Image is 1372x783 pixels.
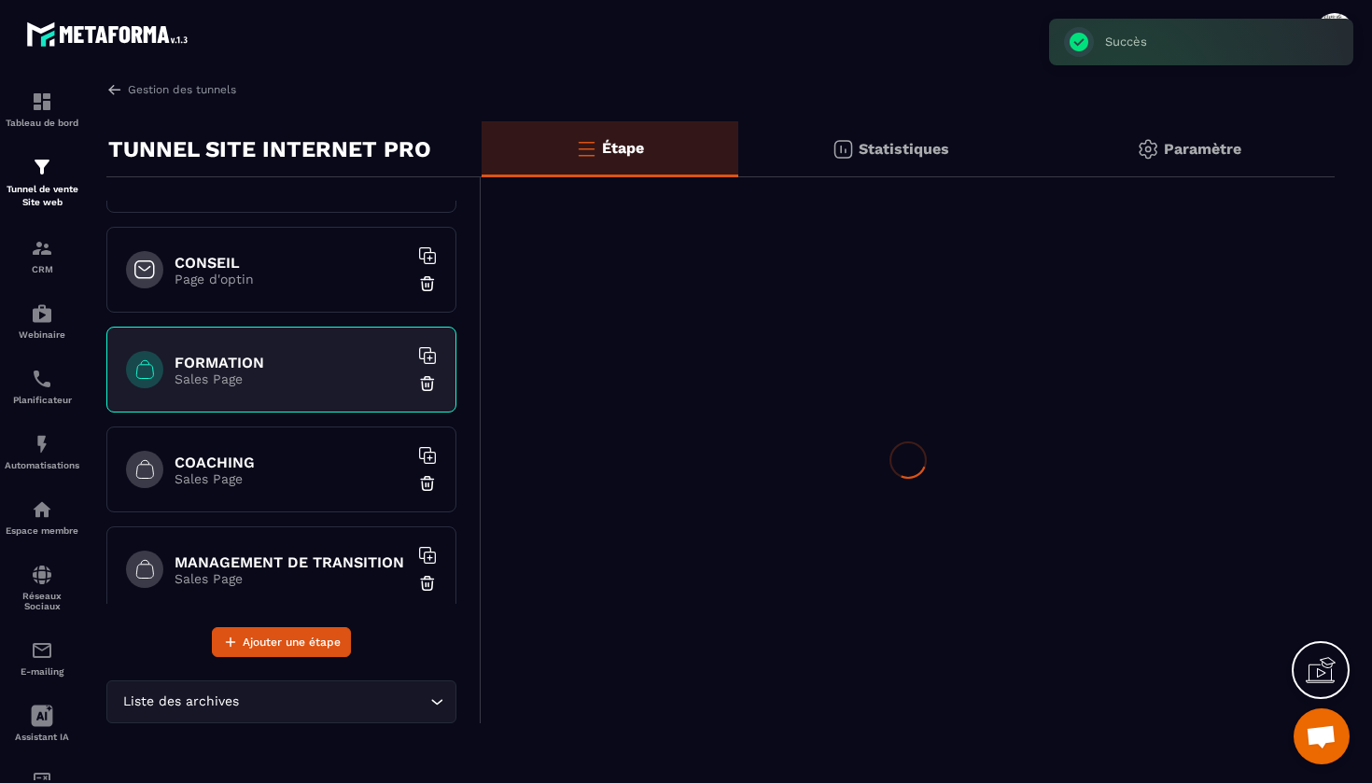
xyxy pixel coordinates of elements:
[1294,708,1350,764] div: Ouvrir le chat
[106,81,123,98] img: arrow
[418,574,437,593] img: trash
[832,138,854,161] img: stats.20deebd0.svg
[175,553,408,571] h6: MANAGEMENT DE TRANSITION
[575,137,597,160] img: bars-o.4a397970.svg
[175,471,408,486] p: Sales Page
[5,223,79,288] a: formationformationCRM
[5,525,79,536] p: Espace membre
[5,183,79,209] p: Tunnel de vente Site web
[602,139,644,157] p: Étape
[243,633,341,651] span: Ajouter une étape
[31,639,53,662] img: email
[5,118,79,128] p: Tableau de bord
[108,131,431,168] p: TUNNEL SITE INTERNET PRO
[1164,140,1241,158] p: Paramètre
[31,498,53,521] img: automations
[5,288,79,354] a: automationsautomationsWebinaire
[5,732,79,742] p: Assistant IA
[5,329,79,340] p: Webinaire
[106,81,236,98] a: Gestion des tunnels
[106,680,456,723] div: Search for option
[31,237,53,259] img: formation
[5,591,79,611] p: Réseaux Sociaux
[859,140,949,158] p: Statistiques
[31,91,53,113] img: formation
[5,395,79,405] p: Planificateur
[175,354,408,371] h6: FORMATION
[31,302,53,325] img: automations
[5,666,79,677] p: E-mailing
[31,433,53,455] img: automations
[243,692,426,712] input: Search for option
[175,571,408,586] p: Sales Page
[5,625,79,691] a: emailemailE-mailing
[31,564,53,586] img: social-network
[418,374,437,393] img: trash
[175,254,408,272] h6: CONSEIL
[5,460,79,470] p: Automatisations
[212,627,351,657] button: Ajouter une étape
[119,692,243,712] span: Liste des archives
[5,550,79,625] a: social-networksocial-networkRéseaux Sociaux
[5,691,79,756] a: Assistant IA
[5,77,79,142] a: formationformationTableau de bord
[5,354,79,419] a: schedulerschedulerPlanificateur
[418,274,437,293] img: trash
[5,419,79,484] a: automationsautomationsAutomatisations
[5,264,79,274] p: CRM
[26,17,194,51] img: logo
[5,484,79,550] a: automationsautomationsEspace membre
[31,368,53,390] img: scheduler
[175,371,408,386] p: Sales Page
[175,454,408,471] h6: COACHING
[418,474,437,493] img: trash
[5,142,79,223] a: formationformationTunnel de vente Site web
[175,272,408,287] p: Page d'optin
[1137,138,1159,161] img: setting-gr.5f69749f.svg
[31,156,53,178] img: formation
